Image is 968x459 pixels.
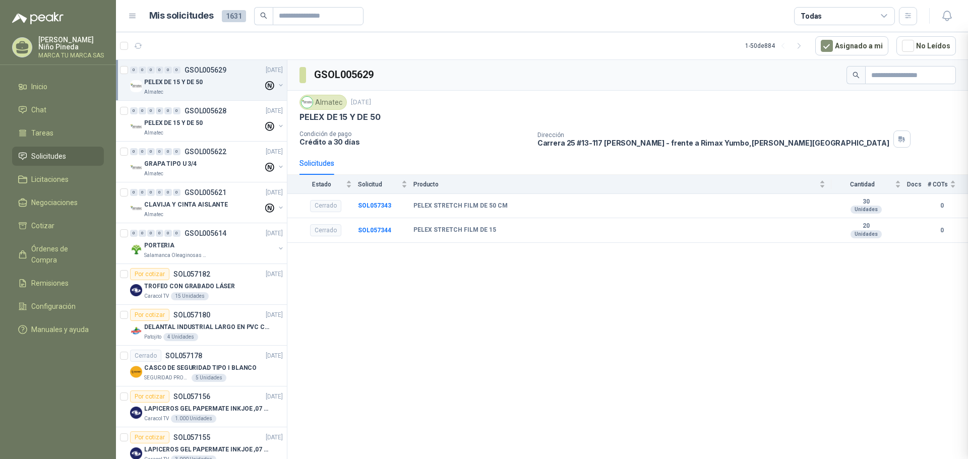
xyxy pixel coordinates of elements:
[38,36,104,50] p: [PERSON_NAME] Niño Pineda
[31,243,94,266] span: Órdenes de Compra
[12,100,104,119] a: Chat
[12,77,104,96] a: Inicio
[12,297,104,316] a: Configuración
[12,216,104,235] a: Cotizar
[31,220,54,231] span: Cotizar
[260,12,267,19] span: search
[12,123,104,143] a: Tareas
[31,324,89,335] span: Manuales y ayuda
[31,174,69,185] span: Licitaciones
[12,239,104,270] a: Órdenes de Compra
[12,147,104,166] a: Solicitudes
[12,12,64,24] img: Logo peakr
[12,193,104,212] a: Negociaciones
[12,274,104,293] a: Remisiones
[31,301,76,312] span: Configuración
[12,320,104,339] a: Manuales y ayuda
[31,278,69,289] span: Remisiones
[149,9,214,23] h1: Mis solicitudes
[31,81,47,92] span: Inicio
[38,52,104,58] p: MARCA TU MARCA SAS
[31,197,78,208] span: Negociaciones
[31,151,66,162] span: Solicitudes
[31,127,53,139] span: Tareas
[801,11,822,22] div: Todas
[12,170,104,189] a: Licitaciones
[222,10,246,22] span: 1631
[31,104,46,115] span: Chat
